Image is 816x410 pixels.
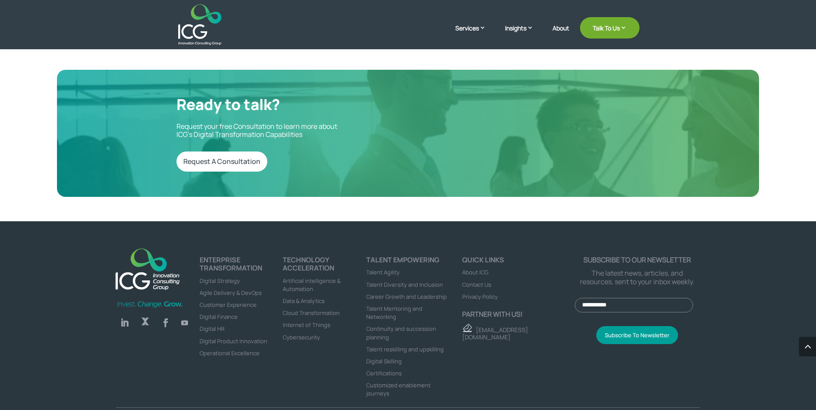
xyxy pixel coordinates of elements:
a: Cybersecurity [283,333,320,341]
img: ICG [178,4,221,45]
iframe: Chat Widget [669,318,816,410]
a: logo_footer [111,244,185,296]
a: Talent Agility [366,268,400,276]
a: About ICG [462,268,488,276]
p: Subscribe to our newsletter [575,256,700,264]
h4: Quick links [462,256,575,268]
p: Partner with us! [462,310,575,318]
a: Agile Delivery & DevOps [200,289,262,297]
a: Continuity and succession planning [366,325,436,341]
a: Customer Experience [200,301,257,309]
a: Cloud Transformation [283,309,340,317]
a: Insights [505,24,542,45]
a: Talent reskilling and upskilling [366,345,444,353]
a: Talk To Us [580,17,640,39]
a: Digital Product Innovation [200,337,267,345]
a: Follow on Youtube [178,316,191,330]
p: The latest news, articles, and resources, sent to your inbox weekly. [575,269,700,285]
a: Digital Strategy [200,277,240,285]
img: Invest-Change-Grow-Green [116,300,184,309]
a: [EMAIL_ADDRESS][DOMAIN_NAME] [462,326,528,341]
a: Privacy Policy [462,293,498,300]
h4: ENTERPRISE TRANSFORMATION [200,256,283,276]
a: Career Growth and Leadership [366,293,447,300]
button: Subscribe To Newsletter [596,326,678,344]
a: Internet of Things [283,321,330,329]
a: Talent Diversity and Inclusion [366,281,443,288]
div: Widget de chat [669,318,816,410]
img: email - ICG [462,324,472,332]
a: Digital Finance [200,313,238,321]
h4: TECHNOLOGY ACCELERATION [283,256,366,276]
h4: Talent Empowering [366,256,450,268]
img: ICG-new logo (1) [111,244,185,294]
a: Operational Excellence [200,349,260,357]
span: Subscribe To Newsletter [605,331,670,339]
h2: Ready to talk? [176,95,395,118]
a: Digital HR [200,325,224,333]
a: Services [455,24,494,45]
a: Certifications [366,369,402,377]
a: Follow on Facebook [157,314,174,331]
a: Contact Us [462,281,491,288]
a: Data & Analytics [283,297,325,305]
a: Digital Skilling [366,357,402,365]
a: Follow on X [137,314,154,331]
a: Request A Consultation [176,152,267,172]
a: About [553,25,569,45]
a: Follow on LinkedIn [116,314,133,331]
p: Request your free Consultation to learn more about ICG’s Digital Transformation Capabilities [176,122,395,139]
a: Talent Mentoring and Networking [366,305,422,321]
a: Customized enablement journeys [366,381,430,397]
a: Artificial intelligence & Automation [283,277,341,293]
